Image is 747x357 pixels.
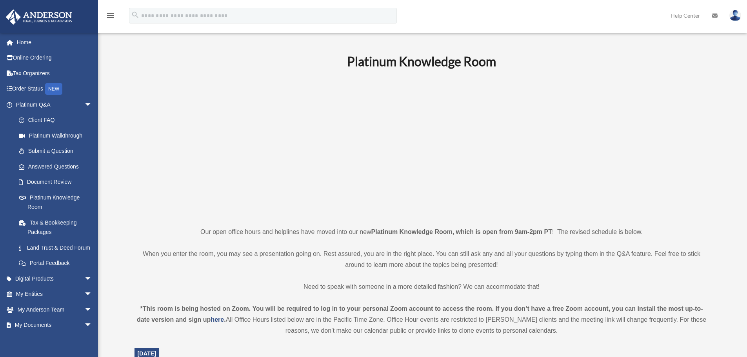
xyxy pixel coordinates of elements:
[84,317,100,333] span: arrow_drop_down
[304,80,539,212] iframe: 231110_Toby_KnowledgeRoom
[11,128,104,143] a: Platinum Walkthrough
[106,11,115,20] i: menu
[138,350,156,357] span: [DATE]
[84,302,100,318] span: arrow_drop_down
[371,228,552,235] strong: Platinum Knowledge Room, which is open from 9am-2pm PT
[106,14,115,20] a: menu
[84,271,100,287] span: arrow_drop_down
[211,316,224,323] a: here
[134,248,709,270] p: When you enter the room, you may see a presentation going on. Rest assured, you are in the right ...
[5,34,104,50] a: Home
[11,112,104,128] a: Client FAQ
[84,97,100,113] span: arrow_drop_down
[5,81,104,97] a: Order StatusNEW
[137,305,703,323] strong: *This room is being hosted on Zoom. You will be required to log in to your personal Zoom account ...
[4,9,75,25] img: Anderson Advisors Platinum Portal
[45,83,62,95] div: NEW
[11,215,104,240] a: Tax & Bookkeeping Packages
[347,54,496,69] b: Platinum Knowledge Room
[224,316,225,323] strong: .
[729,10,741,21] img: User Pic
[134,281,709,292] p: Need to speak with someone in a more detailed fashion? We can accommodate that!
[11,240,104,256] a: Land Trust & Deed Forum
[5,50,104,66] a: Online Ordering
[5,302,104,317] a: My Anderson Teamarrow_drop_down
[11,256,104,271] a: Portal Feedback
[5,271,104,286] a: Digital Productsarrow_drop_down
[5,65,104,81] a: Tax Organizers
[131,11,140,19] i: search
[11,190,100,215] a: Platinum Knowledge Room
[11,159,104,174] a: Answered Questions
[134,303,709,336] div: All Office Hours listed below are in the Pacific Time Zone. Office Hour events are restricted to ...
[5,97,104,112] a: Platinum Q&Aarrow_drop_down
[11,174,104,190] a: Document Review
[134,227,709,237] p: Our open office hours and helplines have moved into our new ! The revised schedule is below.
[11,143,104,159] a: Submit a Question
[5,317,104,333] a: My Documentsarrow_drop_down
[84,286,100,303] span: arrow_drop_down
[5,286,104,302] a: My Entitiesarrow_drop_down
